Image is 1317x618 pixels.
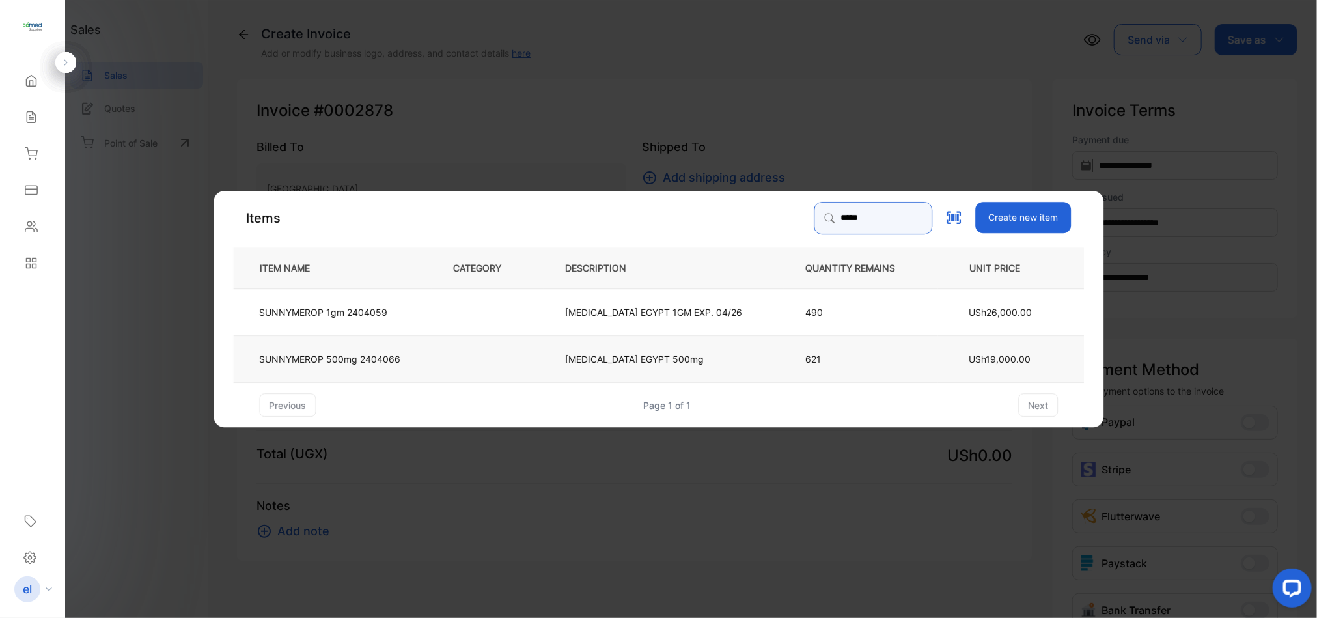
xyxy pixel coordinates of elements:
[805,352,916,366] p: 621
[259,305,387,319] p: SUNNYMEROP 1gm 2404059
[805,305,916,319] p: 490
[255,261,331,275] p: ITEM NAME
[565,261,647,275] p: DESCRIPTION
[565,352,704,366] p: [MEDICAL_DATA] EGYPT 500mg
[259,393,316,417] button: previous
[565,305,742,319] p: [MEDICAL_DATA] EGYPT 1GM EXP. 04/26
[643,399,691,412] div: Page 1 of 1
[453,261,522,275] p: CATEGORY
[23,17,42,36] img: logo
[969,354,1031,365] span: USh19,000.00
[23,581,32,598] p: el
[1262,563,1317,618] iframe: LiveChat chat widget
[975,202,1071,233] button: Create new item
[959,261,1062,275] p: UNIT PRICE
[969,307,1032,318] span: USh26,000.00
[1018,393,1058,417] button: next
[805,261,916,275] p: QUANTITY REMAINS
[246,208,281,228] p: Items
[259,352,400,366] p: SUNNYMEROP 500mg 2404066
